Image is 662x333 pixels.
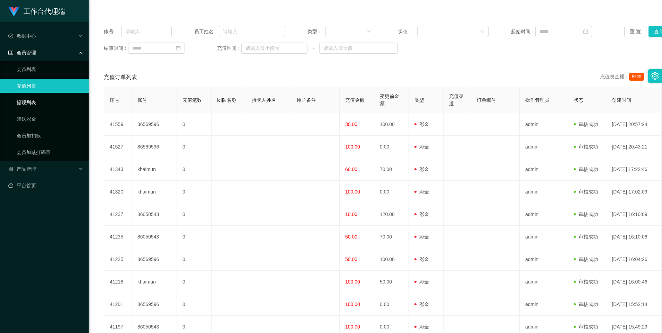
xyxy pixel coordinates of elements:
[110,97,119,103] span: 序号
[104,73,137,81] span: 充值订单列表
[177,226,212,248] td: 0
[176,46,181,51] i: 图标: calendar
[606,203,662,226] td: [DATE] 16:10:09
[374,293,409,316] td: 0.00
[520,293,568,316] td: admin
[217,97,236,103] span: 团队名称
[520,271,568,293] td: admin
[104,181,132,203] td: 41320
[520,181,568,203] td: admin
[177,203,212,226] td: 0
[104,203,132,226] td: 41237
[345,279,360,285] span: 100.00
[24,0,65,22] h1: 工作台代理端
[345,324,360,330] span: 100.00
[374,271,409,293] td: 50.00
[574,121,598,127] span: 审核成功
[132,293,177,316] td: 86569596
[600,73,647,81] div: 充值总金额：
[345,97,365,103] span: 充值金额
[345,301,360,307] span: 100.00
[132,158,177,181] td: khaimun
[17,145,83,159] a: 会员加减打码量
[194,28,218,35] span: 员工姓名：
[104,28,121,35] span: 账号：
[132,271,177,293] td: khaimun
[414,166,429,172] span: 彩金
[177,293,212,316] td: 0
[374,203,409,226] td: 120.00
[520,226,568,248] td: admin
[574,324,598,330] span: 审核成功
[8,166,13,171] i: 图标: appstore-o
[8,8,65,14] a: 工作台代理端
[345,144,360,150] span: 100.00
[574,234,598,240] span: 审核成功
[104,293,132,316] td: 41201
[345,166,357,172] span: 60.00
[606,136,662,158] td: [DATE] 20:43:21
[520,113,568,136] td: admin
[398,28,417,35] span: 状态：
[520,248,568,271] td: admin
[374,226,409,248] td: 70.00
[132,113,177,136] td: 86569596
[104,136,132,158] td: 41527
[414,234,429,240] span: 彩金
[132,248,177,271] td: 86569596
[8,34,13,38] i: 图标: check-circle-o
[606,271,662,293] td: [DATE] 16:00:46
[480,29,484,34] i: 图标: down
[606,181,662,203] td: [DATE] 17:02:09
[414,279,429,285] span: 彩金
[8,7,19,17] img: logo.9652507e.png
[8,166,36,172] span: 产品管理
[651,72,659,80] i: 图标: setting
[17,112,83,126] a: 赠送彩金
[8,50,13,55] i: 图标: table
[520,158,568,181] td: admin
[414,256,429,262] span: 彩金
[574,256,598,262] span: 审核成功
[177,181,212,203] td: 0
[520,203,568,226] td: admin
[8,50,36,55] span: 会员管理
[307,28,325,35] span: 类型：
[8,33,36,39] span: 数据中心
[104,113,132,136] td: 41559
[624,26,646,37] button: 重 置
[252,97,276,103] span: 持卡人姓名
[137,97,147,103] span: 账号
[217,45,241,52] span: 充值区间：
[132,181,177,203] td: khaimun
[104,158,132,181] td: 41343
[104,226,132,248] td: 41235
[319,43,398,54] input: 请输入最大值
[132,226,177,248] td: 86050543
[606,226,662,248] td: [DATE] 16:10:06
[8,179,83,192] a: 图标: dashboard平台首页
[414,211,429,217] span: 彩金
[414,301,429,307] span: 彩金
[511,28,535,35] span: 起始时间：
[177,136,212,158] td: 0
[374,181,409,203] td: 0.00
[177,271,212,293] td: 0
[380,93,399,106] span: 变更前金额
[574,97,583,103] span: 状态
[374,158,409,181] td: 70.00
[17,96,83,109] a: 提现列表
[17,62,83,76] a: 会员列表
[606,158,662,181] td: [DATE] 17:22:46
[414,324,429,330] span: 彩金
[345,234,357,240] span: 50.00
[574,144,598,150] span: 审核成功
[583,29,588,34] i: 图标: calendar
[121,26,172,37] input: 请输入
[104,45,128,52] span: 结束时间：
[612,97,631,103] span: 创建时间
[414,97,424,103] span: 类型
[345,211,357,217] span: 10.00
[520,136,568,158] td: admin
[449,93,464,106] span: 充值渠道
